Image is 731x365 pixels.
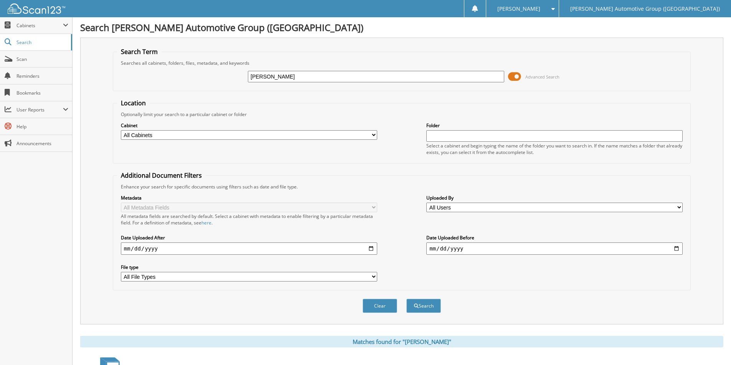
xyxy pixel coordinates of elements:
[17,22,63,29] span: Cabinets
[117,171,206,180] legend: Additional Document Filters
[17,39,67,46] span: Search
[117,47,162,56] legend: Search Term
[121,234,377,241] label: Date Uploaded After
[17,56,68,62] span: Scan
[117,111,686,118] div: Optionally limit your search to a particular cabinet or folder
[406,299,441,313] button: Search
[121,122,377,129] label: Cabinet
[117,183,686,190] div: Enhance your search for specific documents using filters such as date and file type.
[80,336,723,347] div: Matches found for "[PERSON_NAME]"
[363,299,397,313] button: Clear
[17,123,68,130] span: Help
[117,60,686,66] div: Searches all cabinets, folders, files, metadata, and keywords
[570,7,720,11] span: [PERSON_NAME] Automotive Group ([GEOGRAPHIC_DATA])
[117,99,150,107] legend: Location
[426,242,683,255] input: end
[121,213,377,226] div: All metadata fields are searched by default. Select a cabinet with metadata to enable filtering b...
[426,234,683,241] label: Date Uploaded Before
[17,106,63,113] span: User Reports
[121,264,377,270] label: File type
[426,142,683,155] div: Select a cabinet and begin typing the name of the folder you want to search in. If the name match...
[121,195,377,201] label: Metadata
[426,195,683,201] label: Uploaded By
[80,21,723,34] h1: Search [PERSON_NAME] Automotive Group ([GEOGRAPHIC_DATA])
[426,122,683,129] label: Folder
[17,73,68,79] span: Reminders
[17,140,68,147] span: Announcements
[121,242,377,255] input: start
[525,74,559,80] span: Advanced Search
[17,90,68,96] span: Bookmarks
[8,3,65,14] img: scan123-logo-white.svg
[497,7,540,11] span: [PERSON_NAME]
[201,219,211,226] a: here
